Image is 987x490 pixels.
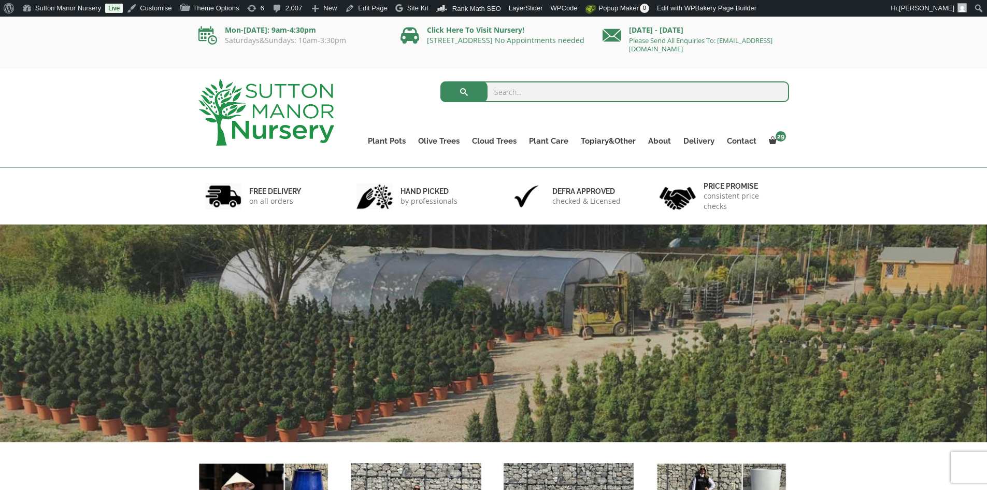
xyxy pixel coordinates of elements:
[249,187,301,196] h6: FREE DELIVERY
[704,191,782,212] p: consistent price checks
[249,196,301,206] p: on all orders
[427,35,584,45] a: [STREET_ADDRESS] No Appointments needed
[427,25,524,35] a: Click Here To Visit Nursery!
[552,187,621,196] h6: Defra approved
[198,24,385,36] p: Mon-[DATE]: 9am-4:30pm
[407,4,428,12] span: Site Kit
[899,4,954,12] span: [PERSON_NAME]
[466,134,523,148] a: Cloud Trees
[198,79,334,146] img: logo
[660,180,696,212] img: 4.jpg
[704,181,782,191] h6: Price promise
[721,134,763,148] a: Contact
[640,4,649,13] span: 0
[362,134,412,148] a: Plant Pots
[629,36,773,53] a: Please Send All Enquiries To: [EMAIL_ADDRESS][DOMAIN_NAME]
[452,5,501,12] span: Rank Math SEO
[400,196,457,206] p: by professionals
[552,196,621,206] p: checked & Licensed
[523,134,575,148] a: Plant Care
[400,187,457,196] h6: hand picked
[205,183,241,209] img: 1.jpg
[412,134,466,148] a: Olive Trees
[508,183,545,209] img: 3.jpg
[105,4,123,13] a: Live
[776,131,786,142] span: 29
[440,81,789,102] input: Search...
[642,134,677,148] a: About
[763,134,789,148] a: 29
[677,134,721,148] a: Delivery
[603,24,789,36] p: [DATE] - [DATE]
[575,134,642,148] a: Topiary&Other
[356,183,393,209] img: 2.jpg
[198,36,385,45] p: Saturdays&Sundays: 10am-3:30pm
